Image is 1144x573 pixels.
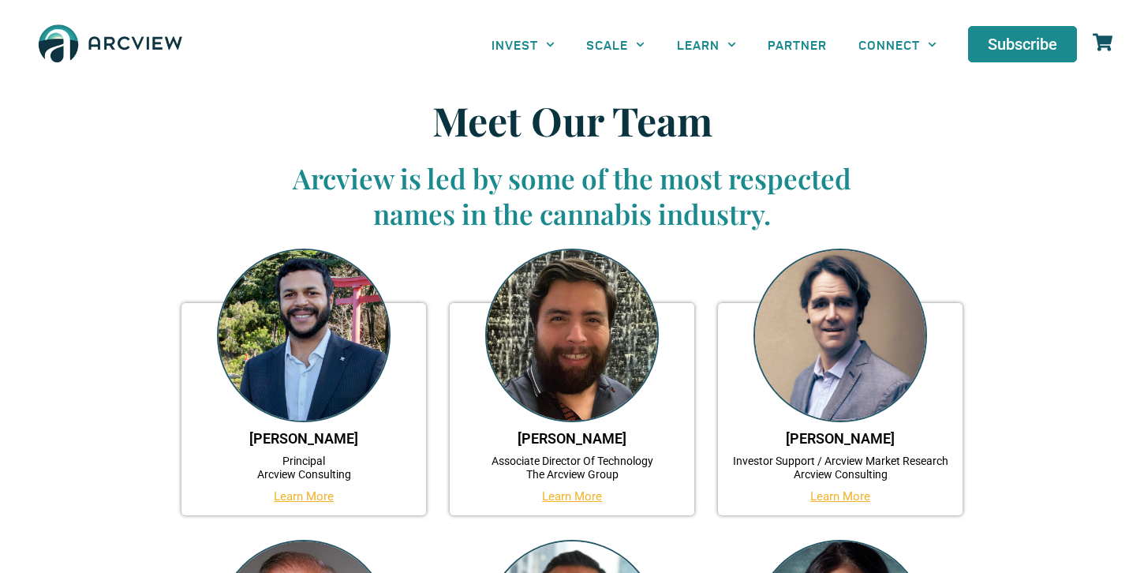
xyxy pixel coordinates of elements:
[257,455,351,481] a: PrincipalArcview Consulting
[476,27,952,62] nav: Menu
[810,489,870,504] a: Learn More
[264,97,880,144] h1: Meet Our Team
[733,455,948,481] a: Investor Support / Arcview Market ResearchArcview Consulting
[476,27,570,62] a: INVEST
[968,26,1077,62] a: Subscribe
[542,489,602,504] a: Learn More
[32,16,189,73] img: The Arcview Group
[264,160,880,232] h3: Arcview is led by some of the most respected names in the cannabis industry.
[249,430,358,447] a: [PERSON_NAME]
[988,36,1057,52] span: Subscribe
[843,27,952,62] a: CONNECT
[274,489,334,504] a: Learn More
[570,27,660,62] a: SCALE
[492,455,653,481] a: Associate Director Of TechnologyThe Arcview Group
[786,430,895,447] a: [PERSON_NAME]
[518,430,626,447] a: [PERSON_NAME]
[752,27,843,62] a: PARTNER
[661,27,752,62] a: LEARN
